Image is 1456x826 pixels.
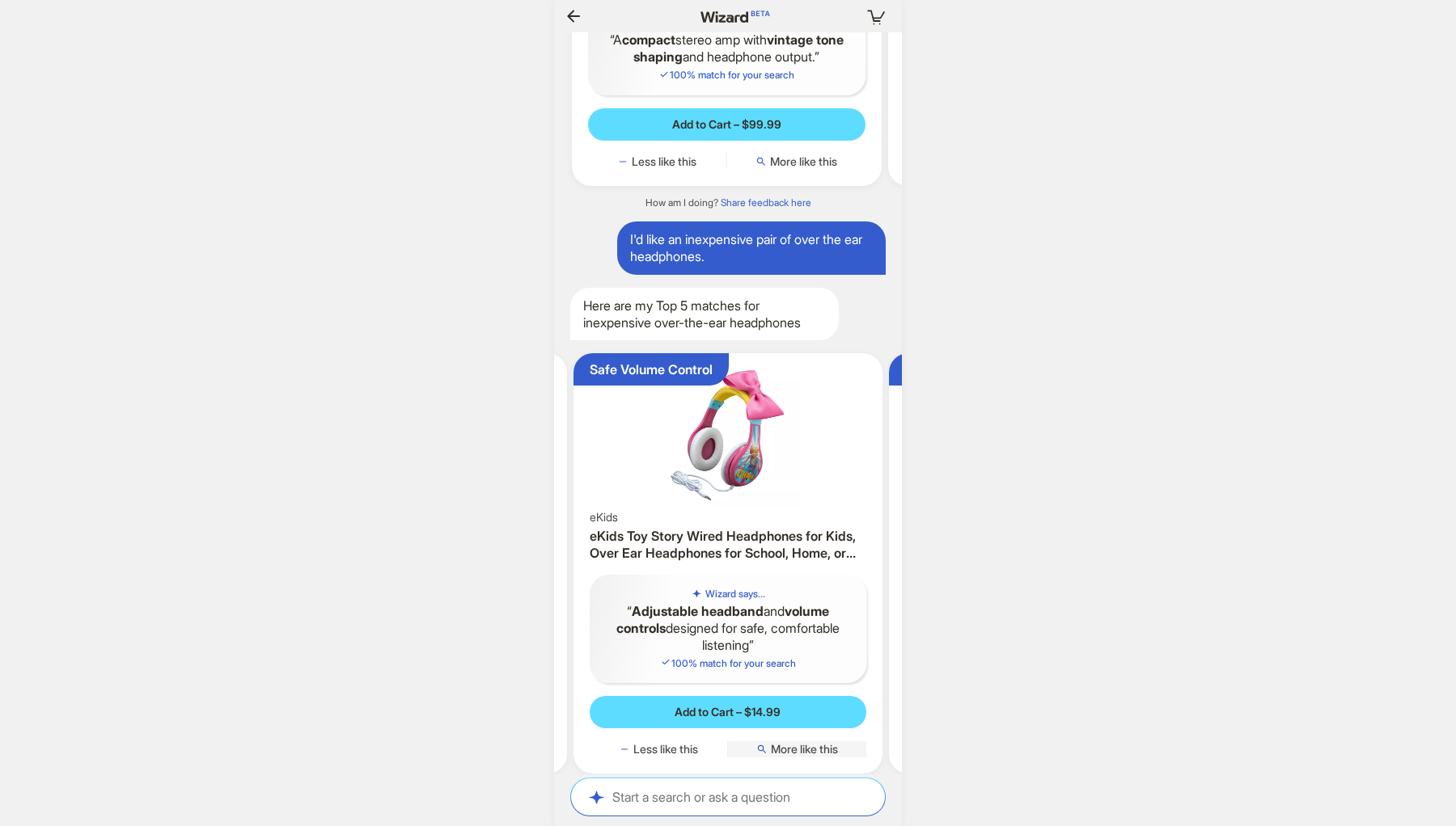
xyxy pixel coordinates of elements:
span: Less like this [633,742,698,756]
q: and designed for safe, comfortable listening [603,603,854,653]
div: I'd like an inexpensive pair of over the ear headphones. [617,221,886,275]
img: eKids Toy Story Wired Headphones for Kids, Over Ear Headphones for School, Home, or Travel - Pink... [580,360,877,506]
span: More like this [771,742,838,756]
div: Safe Volume Control [590,361,713,378]
span: Less like this [632,154,696,169]
span: 100 % match for your search [660,657,796,669]
button: Add to Cart – $14.99 [590,696,867,728]
span: Add to Cart – $14.99 [675,705,781,719]
q: A stereo amp with and headphone output. [601,32,853,65]
div: How am I doing? [554,196,902,209]
button: Less like this [590,741,728,757]
a: Share feedback here [721,196,811,209]
button: Less like this [588,154,726,170]
button: Add to Cart – $99.99 [588,108,866,141]
span: 100 % match for your search [658,69,794,81]
span: eKids [590,510,618,525]
div: Safe Volume ControleKids Toy Story Wired Headphones for Kids, Over Ear Headphones for School, Hom... [574,353,883,773]
span: More like this [770,154,837,169]
button: More like this [728,741,866,757]
span: Add to Cart – $99.99 [672,117,781,132]
b: compact [622,32,675,48]
b: Adjustable headband [632,603,764,619]
h5: Wizard says... [705,588,765,601]
h3: eKids Toy Story Wired Headphones for Kids, Over Ear Headphones for School, Home, or Travel - Pink... [590,528,867,562]
button: More like this [727,154,866,170]
div: Here are my Top 5 matches for inexpensive over-the-ear headphones [570,288,839,341]
img: Behringer BDJ 1000 Professional Closed-Back DJ Headphones (Black) [895,360,1192,523]
b: volume controls [616,603,829,636]
b: vintage tone shaping [633,32,844,65]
